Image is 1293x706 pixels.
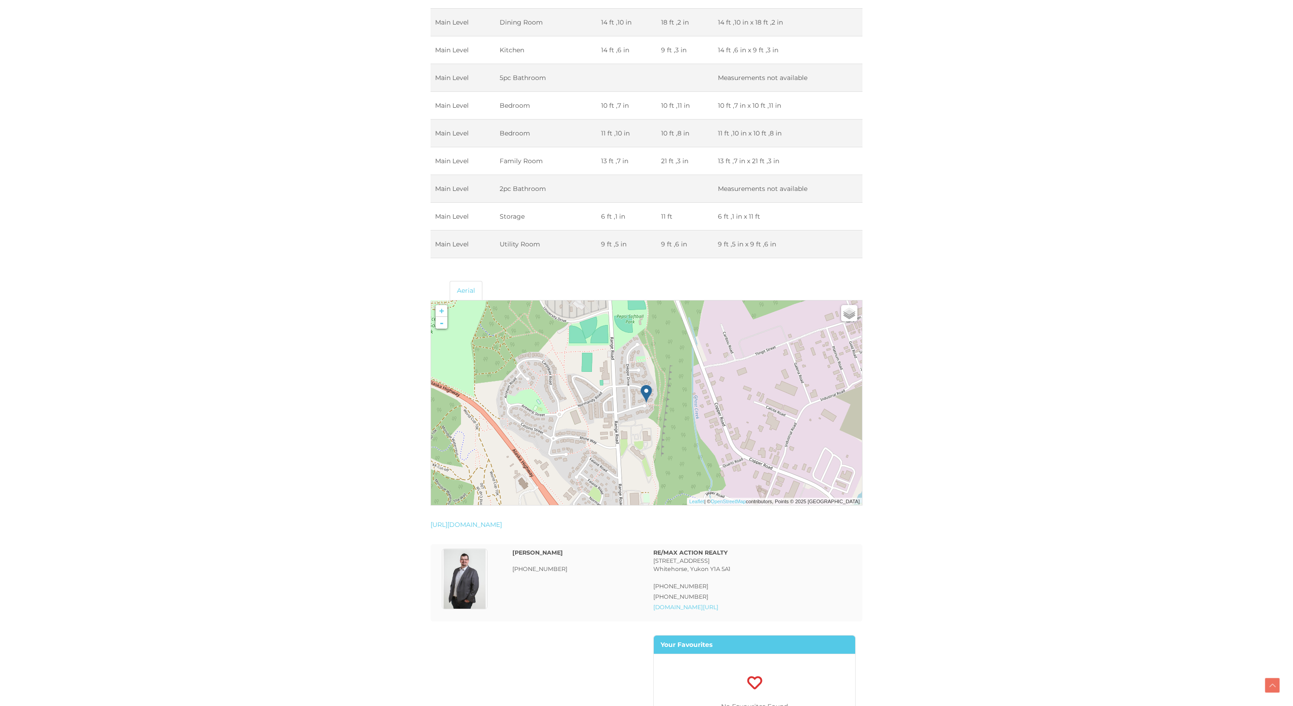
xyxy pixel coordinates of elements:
img: 9379.png [763,337,879,453]
img: 9380.png [530,453,646,570]
span: [PHONE_NUMBER] [512,566,567,572]
strong: Your Favourites [661,641,712,649]
span: Y1A 5A1 [710,566,731,572]
td: 10 ft ,8 in [657,120,713,147]
td: Dining Room [495,9,597,36]
strong: RE/MAX ACTION REALTY [653,549,728,556]
td: 14 ft ,6 in x 9 ft ,3 in [713,36,862,64]
a: OpenStreetMap [711,499,746,504]
td: Measurements not available [713,64,862,92]
td: Main Level [431,175,495,203]
td: 18 ft ,2 in [657,9,713,36]
td: 6 ft ,1 in x 11 ft [713,203,862,230]
td: 9 ft ,5 in [596,230,656,258]
td: 9 ft ,6 in [657,230,713,258]
td: Main Level [431,64,495,92]
td: Main Level [431,120,495,147]
td: 6 ft ,1 in [596,203,656,230]
td: 5pc Bathroom [495,64,597,92]
span: [PHONE_NUMBER] [653,593,708,600]
strong: [PERSON_NAME] [512,549,563,556]
img: 9380.png [763,453,879,570]
img: Agent-2008931-LargePhoto.jpg [442,549,487,609]
td: Main Level [431,230,495,258]
td: 13 ft ,7 in [596,147,656,175]
td: 13 ft ,7 in x 21 ft ,3 in [713,147,862,175]
td: Main Level [431,92,495,120]
td: Family Room [495,147,597,175]
a: Layers [841,305,857,321]
td: 10 ft ,7 in x 10 ft ,11 in [713,92,862,120]
img: marker-icon-default.png [641,385,652,403]
td: Storage [495,203,597,230]
td: 11 ft ,10 in [596,120,656,147]
td: Bedroom [495,120,597,147]
span: Yukon [690,566,709,572]
td: Main Level [431,9,495,36]
td: Measurements not available [713,175,862,203]
td: 9 ft ,3 in [657,36,713,64]
div: | © contributors, Points © 2025 [GEOGRAPHIC_DATA] [687,498,862,506]
td: Bedroom [495,92,597,120]
td: 10 ft ,11 in [657,92,713,120]
span: [PHONE_NUMBER] [653,583,708,590]
td: Utility Room [495,230,597,258]
img: 9379.png [530,337,646,453]
td: Main Level [431,147,495,175]
td: 14 ft ,10 in x 18 ft ,2 in [713,9,862,36]
img: 9379.png [646,337,763,453]
td: 11 ft [657,203,713,230]
td: Kitchen [495,36,597,64]
td: 11 ft ,10 in x 10 ft ,8 in [713,120,862,147]
a: - [436,317,447,329]
td: Main Level [431,203,495,230]
a: + [436,305,447,317]
td: 9 ft ,5 in x 9 ft ,6 in [713,230,862,258]
td: 10 ft ,7 in [596,92,656,120]
td: 21 ft ,3 in [657,147,713,175]
td: 14 ft ,6 in [596,36,656,64]
img: 9380.png [646,453,763,570]
a: Aerial [450,281,482,300]
a: [DOMAIN_NAME][URL] [653,604,718,611]
span: [STREET_ADDRESS] [653,557,710,564]
span: Whitehorse, [653,566,689,572]
a: Leaflet [689,499,704,504]
td: 14 ft ,10 in [596,9,656,36]
img: 9380.png [414,453,530,570]
td: Main Level [431,36,495,64]
td: 2pc Bathroom [495,175,597,203]
a: [URL][DOMAIN_NAME] [431,521,502,529]
img: 9379.png [414,337,530,453]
